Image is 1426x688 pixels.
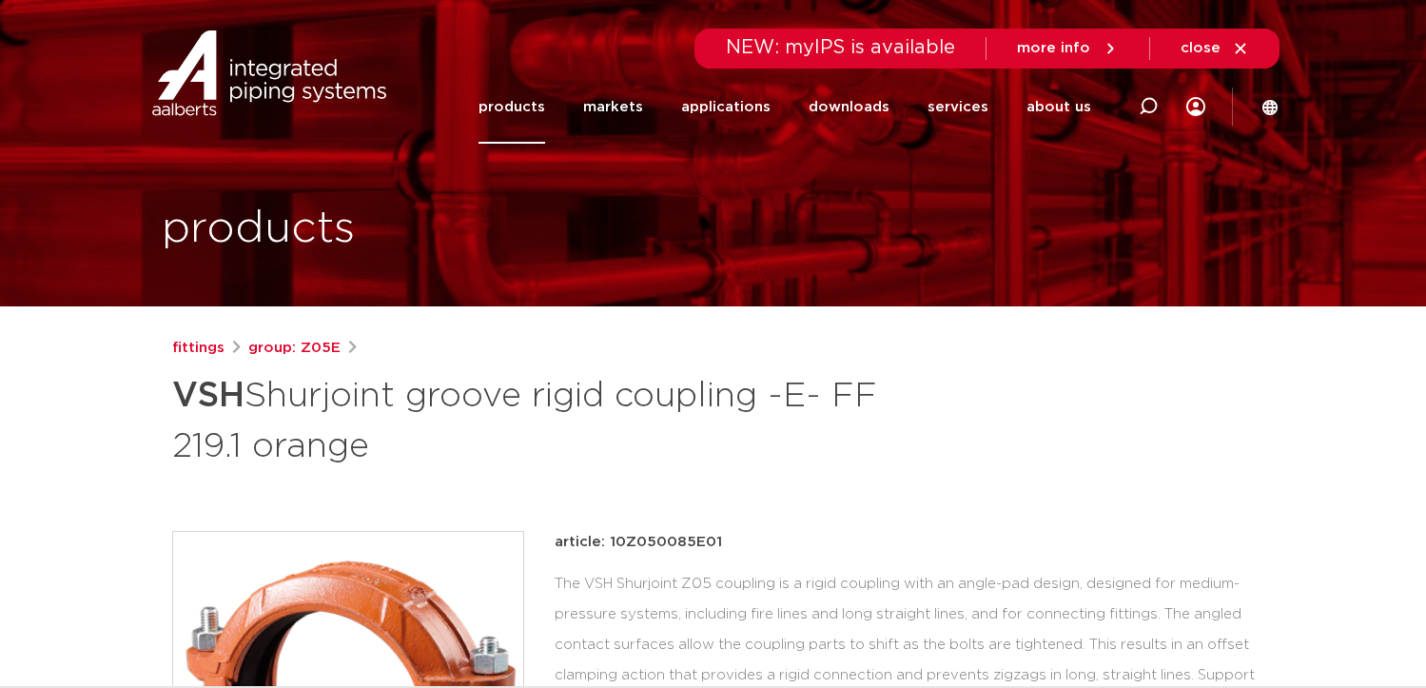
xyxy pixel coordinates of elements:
[172,379,244,413] font: VSH
[248,341,341,355] font: group: Z05E
[1017,40,1119,57] a: more info
[248,337,341,360] a: group: Z05E
[928,100,988,114] font: services
[479,70,545,144] a: products
[172,337,225,360] a: fittings
[681,70,771,144] a: applications
[809,100,889,114] font: downloads
[1181,41,1221,55] font: close
[172,341,225,355] font: fittings
[726,38,955,57] font: NEW: myIPS is available
[172,379,877,463] font: Shurjoint groove rigid coupling -E- FF 219.1 orange
[162,206,355,250] font: products
[681,100,771,114] font: applications
[583,70,643,144] a: markets
[583,100,643,114] font: markets
[1181,40,1249,57] a: close
[555,535,722,549] font: article: 10Z050085E01
[479,70,1091,144] nav: Menu
[479,100,545,114] font: products
[1017,41,1090,55] font: more info
[1026,100,1091,114] font: about us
